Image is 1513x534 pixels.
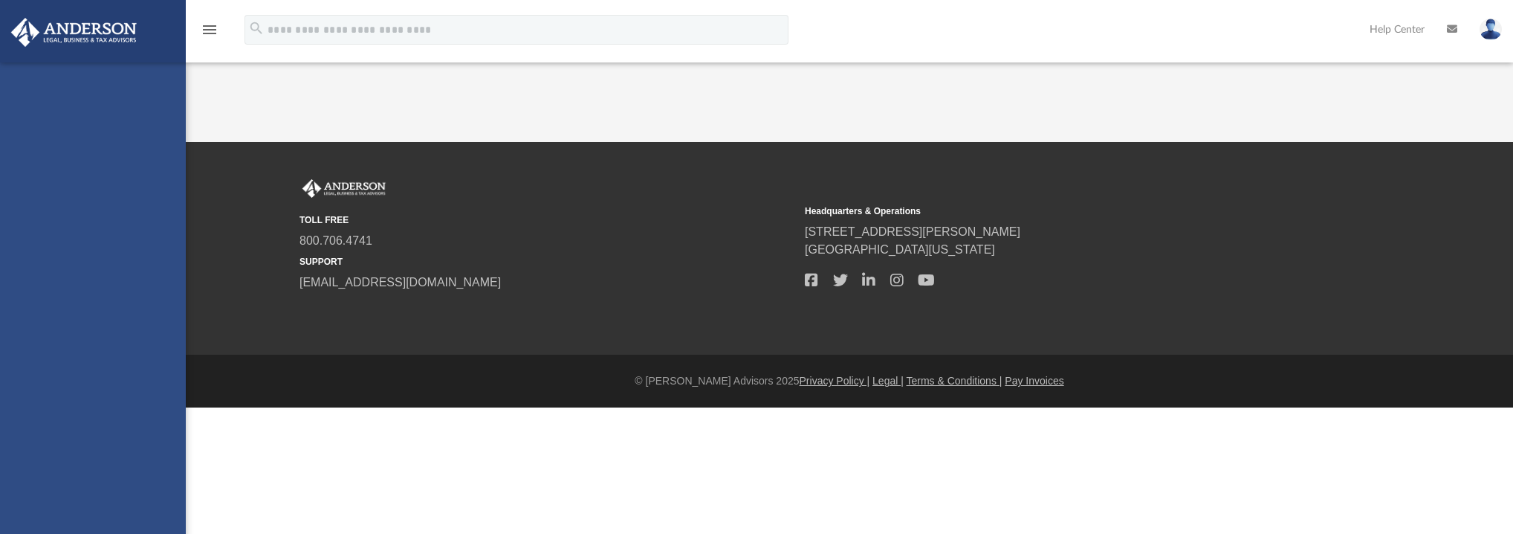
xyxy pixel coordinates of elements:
a: [GEOGRAPHIC_DATA][US_STATE] [805,243,995,256]
a: Legal | [872,375,904,387]
a: Pay Invoices [1005,375,1063,387]
i: search [248,20,265,36]
img: Anderson Advisors Platinum Portal [7,18,141,47]
a: [EMAIL_ADDRESS][DOMAIN_NAME] [299,276,501,289]
small: Headquarters & Operations [805,205,1300,218]
a: menu [201,28,218,39]
a: 800.706.4741 [299,234,372,247]
small: SUPPORT [299,255,794,268]
a: Privacy Policy | [800,375,870,387]
img: Anderson Advisors Platinum Portal [299,179,389,199]
small: TOLL FREE [299,213,794,227]
a: Terms & Conditions | [907,375,1002,387]
img: User Pic [1480,19,1502,40]
div: © [PERSON_NAME] Advisors 2025 [186,373,1513,389]
i: menu [201,21,218,39]
a: [STREET_ADDRESS][PERSON_NAME] [805,225,1020,238]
